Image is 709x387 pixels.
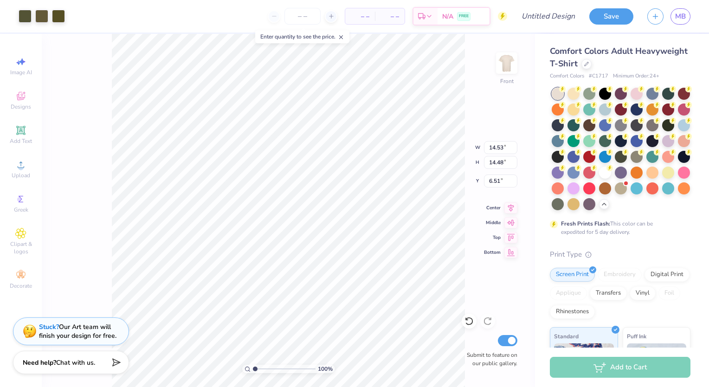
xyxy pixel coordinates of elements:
img: Front [497,54,516,72]
div: This color can be expedited for 5 day delivery. [561,219,675,236]
span: Center [484,205,501,211]
div: Transfers [590,286,627,300]
div: Front [500,77,514,85]
span: – – [380,12,399,21]
div: Vinyl [630,286,656,300]
strong: Fresh Prints Flash: [561,220,610,227]
span: Comfort Colors Adult Heavyweight T-Shirt [550,45,688,69]
div: Digital Print [645,268,690,282]
span: Clipart & logos [5,240,37,255]
label: Submit to feature on our public gallery. [462,351,517,368]
strong: Stuck? [39,322,59,331]
span: Upload [12,172,30,179]
span: Image AI [10,69,32,76]
span: Puff Ink [627,331,646,341]
span: 100 % [318,365,333,373]
span: Middle [484,219,501,226]
a: MB [670,8,690,25]
span: N/A [442,12,453,21]
div: Print Type [550,249,690,260]
span: FREE [459,13,469,19]
span: – – [351,12,369,21]
div: Our Art team will finish your design for free. [39,322,116,340]
strong: Need help? [23,358,56,367]
span: Minimum Order: 24 + [613,72,659,80]
span: Designs [11,103,31,110]
span: Top [484,234,501,241]
input: – – [284,8,321,25]
span: Decorate [10,282,32,290]
span: MB [675,11,686,22]
div: Foil [658,286,680,300]
div: Enter quantity to see the price. [255,30,349,43]
span: Bottom [484,249,501,256]
div: Applique [550,286,587,300]
span: Comfort Colors [550,72,584,80]
span: Standard [554,331,579,341]
div: Embroidery [598,268,642,282]
button: Save [589,8,633,25]
input: Untitled Design [514,7,582,26]
span: # C1717 [589,72,608,80]
span: Add Text [10,137,32,145]
div: Screen Print [550,268,595,282]
span: Chat with us. [56,358,95,367]
span: Greek [14,206,28,213]
div: Rhinestones [550,305,595,319]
